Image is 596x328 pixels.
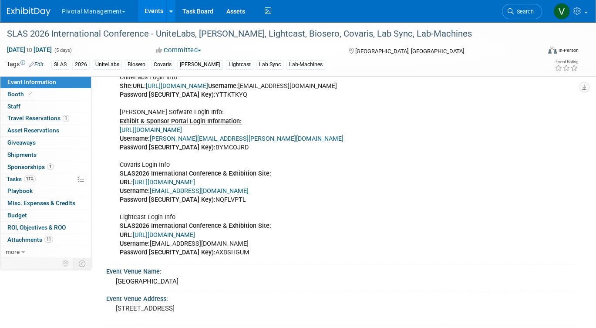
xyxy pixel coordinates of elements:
div: Biosero [125,60,148,69]
a: Giveaways [0,137,91,149]
a: [URL][DOMAIN_NAME] [133,179,195,186]
a: Misc. Expenses & Credits [0,197,91,209]
div: [GEOGRAPHIC_DATA] [113,275,572,288]
span: (5 days) [54,47,72,53]
a: Shipments [0,149,91,161]
a: Attachments11 [0,234,91,246]
div: In-Person [558,47,579,54]
a: Playbook [0,185,91,197]
div: Event Venue Address: [106,292,579,303]
span: Attachments [7,236,53,243]
div: Event Venue Name: [106,265,579,276]
b: SLAS2026 International Conference & Exhibition Site: [120,170,271,177]
a: more [0,246,91,258]
span: 1 [47,163,54,170]
div: SLAS [51,60,69,69]
button: Committed [153,46,205,55]
div: UniteLabs Login Info: [EMAIL_ADDRESS][DOMAIN_NAME] YTTKTKYQ [PERSON_NAME] Sofware Login Info: BYM... [114,43,487,261]
b: URL: [120,231,133,239]
a: Search [502,4,542,19]
b: Password [SECURITY_DATA] Key): [120,196,216,203]
span: 1 [63,115,69,122]
span: Event Information [7,78,56,85]
a: [URL][DOMAIN_NAME] [146,82,208,90]
a: Asset Reservations [0,125,91,136]
span: Booth [7,91,34,98]
div: [PERSON_NAME] [177,60,223,69]
b: Site: [120,82,133,90]
b: Username: [120,187,150,195]
span: ROI, Objectives & ROO [7,224,66,231]
b: URL: [133,82,146,90]
img: Valerie Weld [553,3,570,20]
a: Staff [0,101,91,112]
a: Event Information [0,76,91,88]
a: Edit [29,61,44,68]
span: Budget [7,212,27,219]
div: SLAS 2026 International Conference - UniteLabs, [PERSON_NAME], Lightcast, Biosero, Covaris, Lab S... [4,26,530,42]
div: Lab Sync [256,60,283,69]
a: [URL][DOMAIN_NAME] [120,126,182,134]
a: Sponsorships1 [0,161,91,173]
span: Travel Reservations [7,115,69,122]
b: Username: [120,240,150,247]
b: Password [SECURITY_DATA] Key): [120,144,216,151]
b: Password [SECURITY_DATA] Key): [120,249,216,256]
img: Format-Inperson.png [548,47,557,54]
div: Lightcast [226,60,253,69]
b: SLAS2026 International Conference & Exhibition Site: [120,222,271,230]
div: Lab-Machines [286,60,325,69]
a: Tasks11% [0,173,91,185]
b: Username: [208,82,238,90]
b: Username: [120,135,150,142]
span: Playbook [7,187,33,194]
u: Exhibit & Sponsor Portal Login Information: [120,118,242,125]
span: Sponsorships [7,163,54,170]
span: 11 [44,236,53,243]
td: Personalize Event Tab Strip [58,258,74,269]
a: ROI, Objectives & ROO [0,222,91,233]
a: Travel Reservations1 [0,112,91,124]
div: Covaris [151,60,174,69]
span: more [6,248,20,255]
a: [URL][DOMAIN_NAME] [133,231,195,239]
pre: [STREET_ADDRESS] [116,304,293,312]
span: [GEOGRAPHIC_DATA], [GEOGRAPHIC_DATA] [355,48,464,54]
span: to [25,46,34,53]
img: ExhibitDay [7,7,51,16]
span: Giveaways [7,139,36,146]
span: Shipments [7,151,37,158]
td: Toggle Event Tabs [74,258,91,269]
div: UniteLabs [93,60,122,69]
a: [EMAIL_ADDRESS][DOMAIN_NAME] [150,187,249,195]
a: Budget [0,210,91,221]
span: Staff [7,103,20,110]
div: 2026 [72,60,90,69]
td: Tags [7,60,44,70]
div: Event Rating [555,60,578,64]
b: Password [SECURITY_DATA] Key): [120,91,216,98]
span: Asset Reservations [7,127,59,134]
span: 11% [24,176,36,182]
a: [PERSON_NAME][EMAIL_ADDRESS][PERSON_NAME][DOMAIN_NAME] [150,135,343,142]
b: URL: [120,179,133,186]
i: Booth reservation complete [28,91,32,96]
span: Search [514,8,534,15]
span: Tasks [7,176,36,183]
span: Misc. Expenses & Credits [7,200,75,206]
a: Booth [0,88,91,100]
span: [DATE] [DATE] [7,46,52,54]
div: Event Format [494,45,579,58]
